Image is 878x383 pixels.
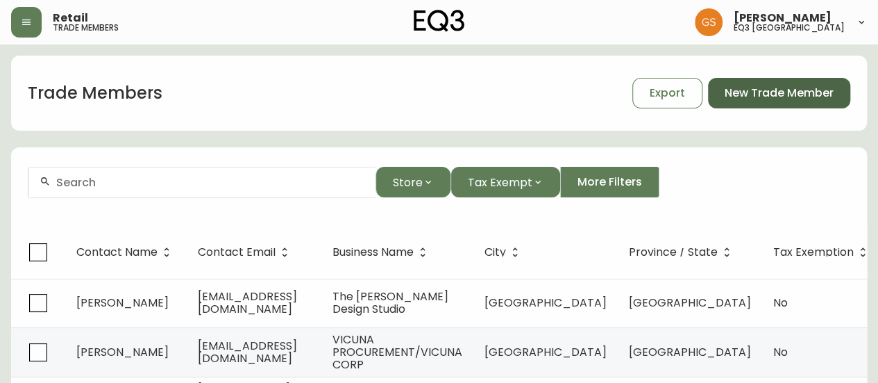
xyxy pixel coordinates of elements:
[629,344,751,360] span: [GEOGRAPHIC_DATA]
[450,167,560,197] button: Tax Exempt
[198,246,294,259] span: Contact Email
[484,344,607,360] span: [GEOGRAPHIC_DATA]
[484,246,524,259] span: City
[76,344,169,360] span: [PERSON_NAME]
[76,248,158,256] span: Contact Name
[577,174,642,190] span: More Filters
[332,332,462,373] span: VICUNA PROCUREMENT/VICUNA CORP
[332,248,414,256] span: Business Name
[332,246,432,259] span: Business Name
[650,85,685,101] span: Export
[629,246,736,259] span: Province / State
[53,24,119,32] h5: trade members
[76,295,169,311] span: [PERSON_NAME]
[734,13,831,24] span: [PERSON_NAME]
[725,85,834,101] span: New Trade Member
[484,295,607,311] span: [GEOGRAPHIC_DATA]
[76,246,176,259] span: Contact Name
[484,248,506,256] span: City
[773,246,872,259] span: Tax Exemption
[773,344,788,360] span: No
[773,248,854,256] span: Tax Exemption
[560,167,659,197] button: More Filters
[695,8,723,36] img: 6b403d9c54a9a0c30f681d41f5fc2571
[773,295,788,311] span: No
[198,288,297,317] span: [EMAIL_ADDRESS][DOMAIN_NAME]
[375,167,450,197] button: Store
[198,248,276,256] span: Contact Email
[53,13,88,24] span: Retail
[468,174,532,191] span: Tax Exempt
[198,338,297,366] span: [EMAIL_ADDRESS][DOMAIN_NAME]
[629,248,718,256] span: Province / State
[393,174,423,191] span: Store
[632,78,702,108] button: Export
[708,78,850,108] button: New Trade Member
[629,295,751,311] span: [GEOGRAPHIC_DATA]
[332,288,448,317] span: The [PERSON_NAME] Design Studio
[734,24,845,32] h5: eq3 [GEOGRAPHIC_DATA]
[56,176,364,189] input: Search
[28,81,162,105] h1: Trade Members
[414,10,465,32] img: logo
